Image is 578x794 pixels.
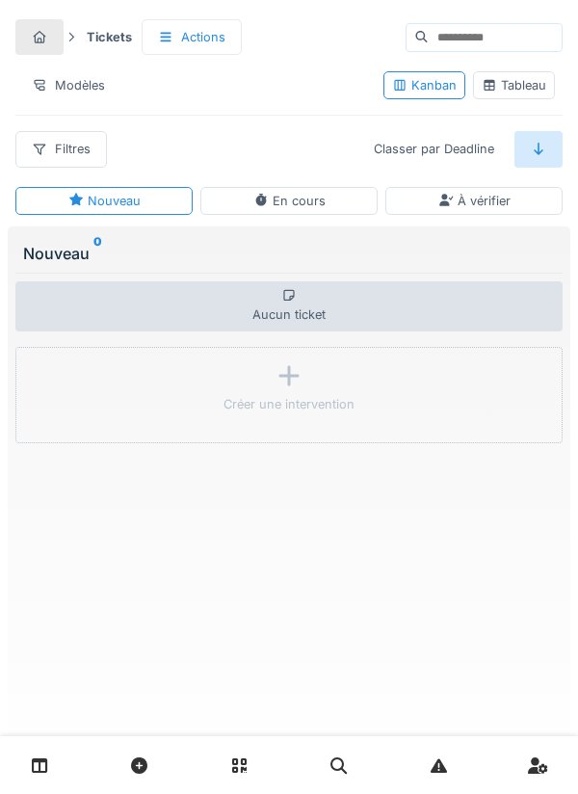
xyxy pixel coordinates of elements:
[253,192,326,210] div: En cours
[438,192,511,210] div: À vérifier
[482,76,546,94] div: Tableau
[392,76,457,94] div: Kanban
[15,131,107,167] div: Filtres
[357,131,511,167] div: Classer par Deadline
[23,242,555,265] div: Nouveau
[15,281,563,331] div: Aucun ticket
[93,242,102,265] sup: 0
[223,395,355,413] div: Créer une intervention
[15,67,121,103] div: Modèles
[79,28,140,46] strong: Tickets
[68,192,141,210] div: Nouveau
[142,19,242,55] div: Actions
